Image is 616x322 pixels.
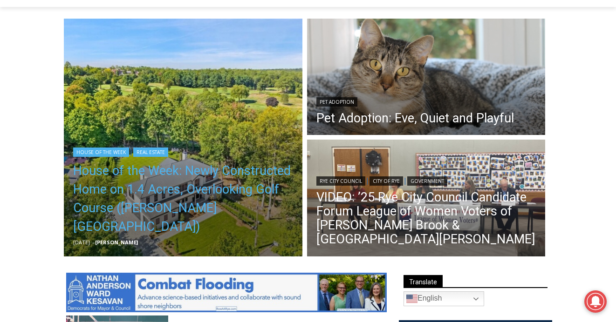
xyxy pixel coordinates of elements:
div: | | [316,174,536,186]
a: Pet Adoption [316,97,357,107]
div: "At the 10am stand-up meeting, each intern gets a chance to take [PERSON_NAME] and the other inte... [235,0,440,90]
a: Pet Adoption: Eve, Quiet and Playful [316,111,514,125]
a: Government [407,176,447,186]
a: House of the Week [73,148,129,157]
a: Read More Pet Adoption: Eve, Quiet and Playful [307,19,546,138]
a: VIDEO: ’25 Rye City Council Candidate Forum League of Women Voters of [PERSON_NAME] Brook & [GEOG... [316,190,536,246]
a: City of Rye [370,176,403,186]
img: [PHOTO: Eve. Contributed.] [307,19,546,138]
img: (PHOTO: The League of Women Voters of Rye, Rye Brook & Port Chester held a 2025 Rye City Council ... [307,140,546,259]
a: Read More House of the Week: Newly Constructed Home on 1.4 Acres, Overlooking Golf Course (Harris... [64,19,302,257]
time: [DATE] [73,239,90,246]
a: House of the Week: Newly Constructed Home on 1.4 Acres, Overlooking Golf Course ([PERSON_NAME][GE... [73,161,293,236]
a: Read More VIDEO: ’25 Rye City Council Candidate Forum League of Women Voters of Rye, Rye Brook & ... [307,140,546,259]
div: | [73,146,293,157]
span: Translate [404,275,443,288]
img: en [406,293,418,304]
a: Intern @ [DOMAIN_NAME] [224,90,452,116]
a: Rye City Council [316,176,365,186]
img: 11 Boxwood Lane, Rye [64,19,302,257]
a: [PERSON_NAME] [95,239,138,246]
span: Intern @ [DOMAIN_NAME] [244,93,432,114]
a: Real Estate [133,148,168,157]
span: – [92,239,95,246]
a: English [404,291,484,306]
